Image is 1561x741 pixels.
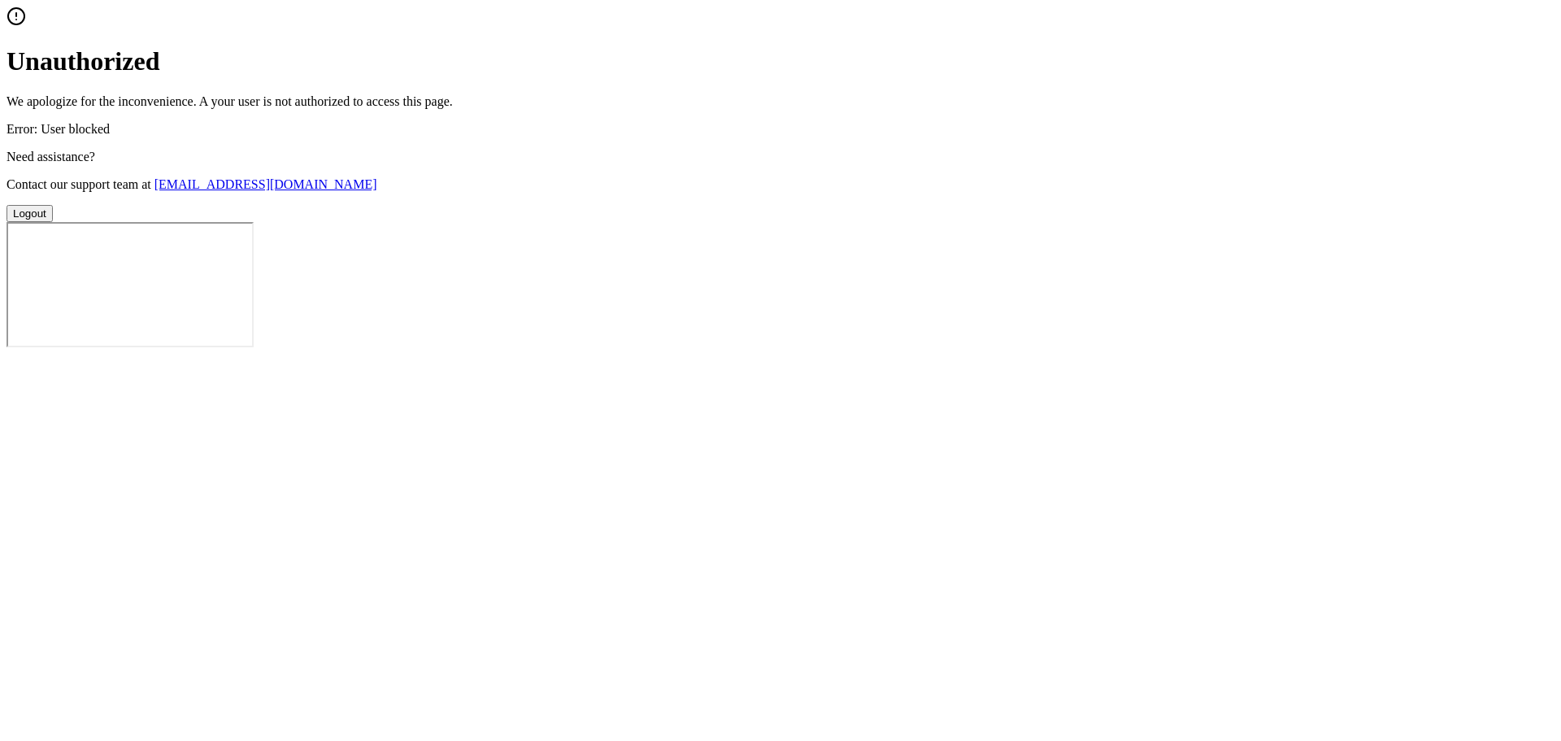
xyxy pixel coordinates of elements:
a: Logout [7,206,53,220]
p: Contact our support team at [7,177,1554,192]
button: Logout [7,205,53,222]
h1: Unauthorized [7,46,1554,76]
p: Need assistance? [7,150,1554,164]
a: [EMAIL_ADDRESS][DOMAIN_NAME] [154,177,377,191]
p: Error: User blocked [7,122,1554,137]
p: We apologize for the inconvenience. A your user is not authorized to access this page. [7,94,1554,109]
